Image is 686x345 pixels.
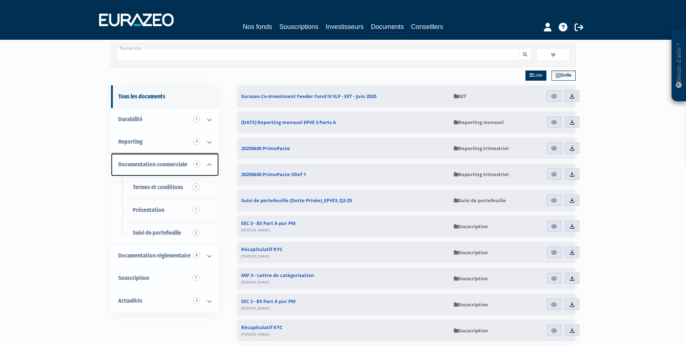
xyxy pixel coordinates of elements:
span: 2 [192,229,199,236]
span: Suivi de portefeuille (Dette Privée)_EPVE3_Q2-25 [241,197,352,204]
img: filter.svg [550,52,557,59]
a: Termes et conditions1 [111,176,219,199]
input: Recherche [116,48,519,60]
a: Suivi de portefeuille (Dette Privée)_EPVE3_Q2-25 [238,189,450,211]
img: download.svg [569,197,575,204]
a: Nos fonds [243,22,272,32]
span: 7 [192,274,199,281]
a: Reporting 4 [111,131,219,153]
span: 1 [193,115,200,123]
span: Documentation règlementaire [118,252,191,259]
img: eye.svg [551,275,557,282]
a: Durabilité 1 [111,108,219,131]
a: Grille [551,71,576,81]
img: eye.svg [551,301,557,308]
img: download.svg [569,171,575,178]
img: download.svg [569,145,575,152]
span: Souscription [454,275,488,282]
img: eye.svg [551,223,557,230]
span: Suivi de portefeuille [133,229,181,236]
a: [DATE] Reporting mensuel EPVE 3 Parts A [238,111,450,133]
span: 4 [193,138,200,145]
img: download.svg [569,327,575,334]
span: Récapitulatif KYC [241,246,282,259]
img: eye.svg [551,93,557,99]
span: 20250630 PrimoPacte VDef 1 [241,171,306,178]
span: 8 [193,252,200,259]
span: EEC 3 - BS Part A pur PM [241,298,295,311]
span: 4 [193,161,200,168]
a: EEC 3 - BS Part A pur PM[PERSON_NAME] [238,216,450,237]
span: Documentation commerciale [118,161,187,168]
span: 20250630 PrimoPacte [241,145,290,152]
a: Souscriptions [279,22,318,32]
img: download.svg [569,275,575,282]
a: Tous les documents [111,85,219,108]
a: Documents [371,22,404,33]
a: Liste [525,71,546,81]
span: [PERSON_NAME] [241,332,269,337]
a: Récapitulatif KYC[PERSON_NAME] [238,242,450,263]
img: download.svg [569,223,575,230]
a: Souscription7 [111,267,219,290]
span: Reporting trimestriel [454,171,509,178]
span: Termes et conditions [133,184,183,191]
img: grid.svg [555,73,561,78]
span: [PERSON_NAME] [241,254,269,259]
a: Récapitulatif KYC[PERSON_NAME] [238,320,450,341]
span: Souscription [454,327,488,334]
span: Reporting mensuel [454,119,504,125]
a: Eurazeo Co-Investment Feeder Fund IV SLP - EET - Juin 2025 [238,85,450,107]
a: Conseillers [411,22,443,32]
span: Reporting trimestriel [454,145,509,152]
span: Suivi de portefeuille [454,197,506,204]
span: [DATE] Reporting mensuel EPVE 3 Parts A [241,119,336,125]
span: 3 [193,297,200,304]
a: MIF II - Lettre de catégorisation[PERSON_NAME] [238,268,450,289]
span: 1 [192,206,199,213]
span: MIF II - Lettre de catégorisation [241,272,314,285]
a: Documentation commerciale 4 [111,153,219,176]
img: eye.svg [551,327,557,334]
span: EEC 3 - BS Part A pur PM [241,220,295,233]
img: eye.svg [551,171,557,178]
span: [PERSON_NAME] [241,306,269,311]
span: Eurazeo Co-Investment Feeder Fund IV SLP - EET - Juin 2025 [241,93,376,99]
a: Investisseurs [325,22,363,32]
span: [PERSON_NAME] [241,280,269,285]
span: Souscription [454,249,488,256]
span: Reporting [118,138,142,145]
a: 20250630 PrimoPacte VDef 1 [238,163,450,185]
span: Récapitulatif KYC [241,324,282,337]
a: Actualités 3 [111,290,219,312]
span: 1 [192,183,199,191]
a: Documentation règlementaire 8 [111,244,219,267]
img: download.svg [569,249,575,256]
a: EEC 3 - BS Part A pur PM[PERSON_NAME] [238,294,450,315]
span: Souscription [118,274,149,281]
img: eye.svg [551,145,557,152]
img: eye.svg [551,197,557,204]
a: Présentation1 [111,199,219,222]
span: EET [454,93,466,99]
span: Durabilité [118,116,142,123]
p: Besoin d'aide ? [675,33,683,98]
a: Suivi de portefeuille2 [111,222,219,244]
span: Actualités [118,297,142,304]
img: eye.svg [551,119,557,125]
img: 1732889491-logotype_eurazeo_blanc_rvb.png [99,13,174,26]
span: Présentation [133,206,164,213]
a: 20250630 PrimoPacte [238,137,450,159]
img: download.svg [569,301,575,308]
img: eye.svg [551,249,557,256]
img: download.svg [569,93,575,99]
span: Souscription [454,223,488,230]
span: Souscription [454,301,488,308]
img: download.svg [569,119,575,125]
span: [PERSON_NAME] [241,227,269,233]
